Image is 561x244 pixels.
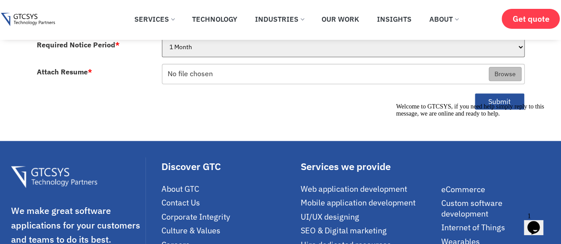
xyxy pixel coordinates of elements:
[161,198,296,208] a: Contact Us
[301,225,437,236] a: SEO & Digital marketing
[441,198,549,219] a: Custom software development
[301,162,437,171] div: Services we provide
[524,209,552,235] iframe: chat widget
[128,9,181,29] a: Services
[392,100,552,204] iframe: chat widget
[301,212,437,222] a: UI/UX designing
[370,9,418,29] a: Insights
[161,184,296,194] a: About GTC
[512,14,549,23] span: Get quote
[161,212,296,222] a: Corporate Integrity
[315,9,366,29] a: Our Work
[37,68,92,75] label: Attach Resume
[301,198,437,208] a: Mobile application development
[301,225,387,236] span: SEO & Digital marketing
[161,212,230,222] span: Corporate Integrity
[301,184,437,194] a: Web application development
[301,212,359,222] span: UI/UX designing
[161,225,296,236] a: Culture & Values
[441,222,505,232] span: Internet of Things
[475,93,525,110] button: Submit
[441,222,549,232] a: Internet of Things
[4,4,163,18] div: Welcome to GTCSYS, if you need help simply reply to this message, we are online and ready to help.
[502,9,560,29] a: Get quote
[4,4,152,17] span: Welcome to GTCSYS, if you need help simply reply to this message, we are online and ready to help.
[248,9,310,29] a: Industries
[301,184,407,194] span: Web application development
[161,198,200,208] span: Contact Us
[161,225,220,236] span: Culture & Values
[1,13,55,27] img: Gtcsys logo
[161,184,199,194] span: About GTC
[161,162,296,171] div: Discover GTC
[185,9,244,29] a: Technology
[37,41,120,48] label: Required Notice Period
[11,166,97,188] img: Gtcsys Footer Logo
[423,9,465,29] a: About
[301,198,416,208] span: Mobile application development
